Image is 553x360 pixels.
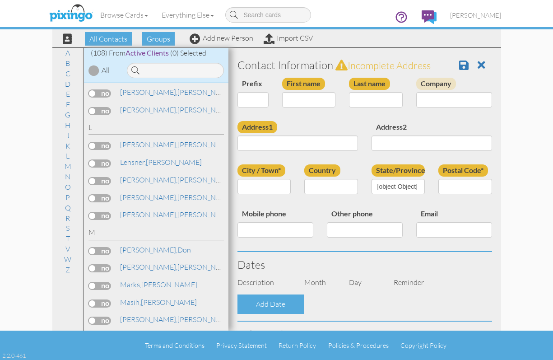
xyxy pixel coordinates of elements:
[225,7,311,23] input: Search cards
[84,48,228,58] div: (108) From
[119,297,198,308] a: [PERSON_NAME]
[62,130,74,141] a: J
[120,193,177,202] span: [PERSON_NAME],
[416,208,442,220] label: Email
[372,121,411,133] label: Address2
[119,209,234,220] a: [PERSON_NAME]
[61,140,75,151] a: K
[125,48,169,57] span: Active Clients
[120,88,177,97] span: [PERSON_NAME],
[60,109,75,120] a: G
[237,295,305,314] div: Add Date
[231,277,298,288] div: Description
[120,262,177,271] span: [PERSON_NAME],
[120,280,141,289] span: Marks,
[120,298,141,307] span: Masih,
[237,259,492,271] h3: Dates
[372,164,425,177] label: State/Province
[119,192,234,203] a: [PERSON_NAME]
[61,58,74,69] a: B
[328,341,389,349] a: Policies & Procedures
[119,262,234,272] a: [PERSON_NAME]
[142,32,175,46] span: Groups
[416,78,456,90] label: Company
[304,164,340,177] label: Country
[61,243,74,254] a: V
[387,277,432,288] div: Reminder
[237,59,492,71] h3: Contact Information
[61,47,74,58] a: A
[88,122,224,136] div: L
[119,279,198,290] a: [PERSON_NAME]
[237,164,285,177] label: City / Town*
[88,227,224,240] div: M
[120,105,177,114] span: [PERSON_NAME],
[170,48,206,57] span: (0) Selected
[60,182,75,192] a: O
[61,99,74,110] a: F
[120,210,177,219] span: [PERSON_NAME],
[264,33,313,42] a: Import CSV
[438,164,488,177] label: Postal Code*
[93,4,155,26] a: Browse Cards
[119,104,234,115] a: [PERSON_NAME]
[120,140,177,149] span: [PERSON_NAME],
[422,10,437,24] img: comments.svg
[190,33,253,42] a: Add new Person
[120,315,177,324] span: [PERSON_NAME],
[216,341,267,349] a: Privacy Statement
[279,341,316,349] a: Return Policy
[119,139,234,150] a: [PERSON_NAME]
[282,78,325,90] label: First name
[61,150,74,161] a: L
[47,2,95,25] img: pixingo logo
[102,65,110,75] div: All
[61,68,75,79] a: C
[120,158,146,167] span: Lensner,
[61,223,74,234] a: S
[120,245,177,254] span: [PERSON_NAME],
[2,351,26,360] div: 2.2.0-461
[61,89,74,99] a: E
[60,120,75,131] a: H
[348,59,431,71] span: Incomplete address
[400,341,446,349] a: Copyright Policy
[61,233,74,244] a: T
[61,213,74,224] a: R
[61,192,74,203] a: P
[155,4,221,26] a: Everything Else
[119,174,234,185] a: [PERSON_NAME]
[145,341,204,349] a: Terms and Conditions
[237,121,277,133] label: Address1
[119,244,192,255] a: Don
[327,208,377,220] label: Other phone
[237,208,291,220] label: Mobile phone
[450,11,501,19] span: [PERSON_NAME]
[60,254,76,265] a: W
[119,87,234,98] a: [PERSON_NAME]
[443,4,508,27] a: [PERSON_NAME]
[349,78,390,90] label: Last name
[60,202,75,213] a: Q
[61,264,74,275] a: Z
[119,157,203,168] a: [PERSON_NAME]
[297,277,342,288] div: Month
[342,277,387,288] div: Day
[120,175,177,184] span: [PERSON_NAME],
[85,32,132,46] span: All Contacts
[60,161,76,172] a: M
[119,314,234,325] a: [PERSON_NAME]
[60,79,75,89] a: D
[237,78,267,90] label: Prefix
[60,171,75,182] a: N
[237,328,492,340] h3: Relationships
